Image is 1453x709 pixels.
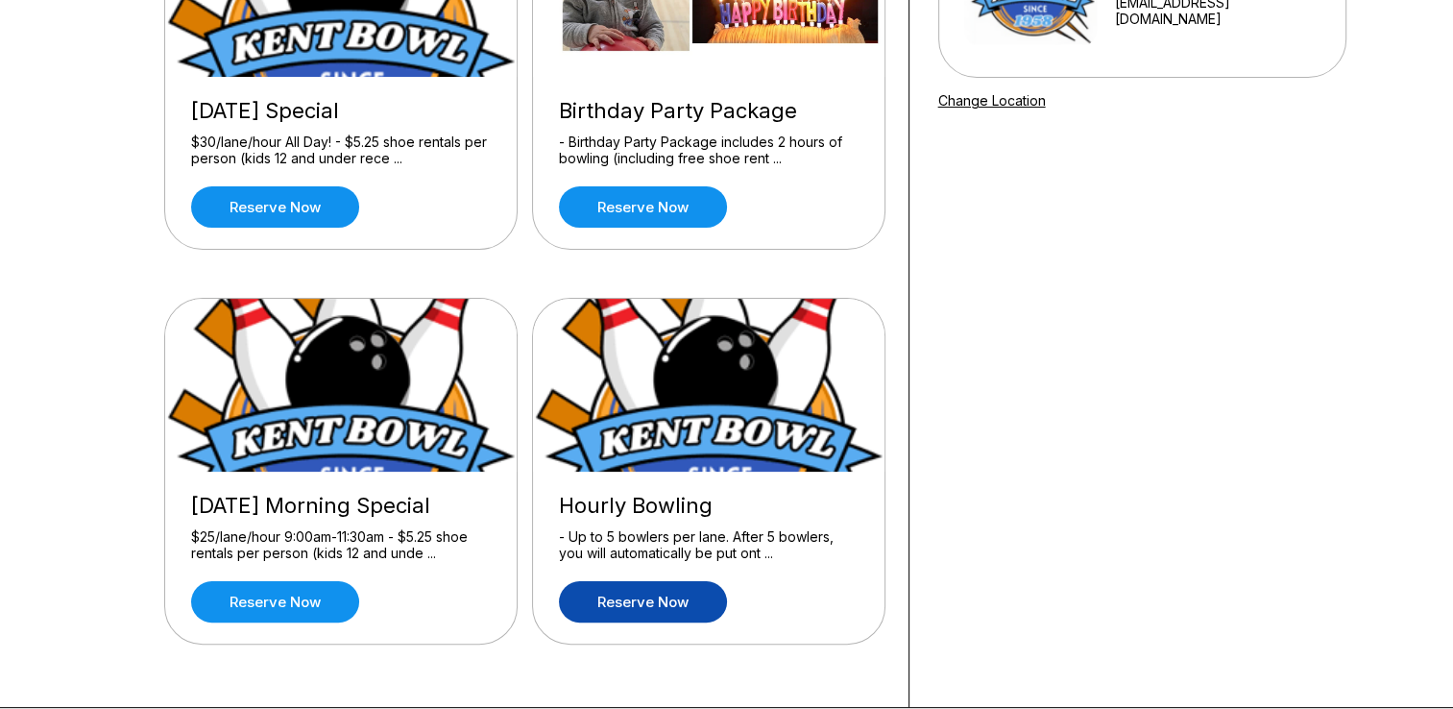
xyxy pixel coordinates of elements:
div: - Up to 5 bowlers per lane. After 5 bowlers, you will automatically be put ont ... [559,528,859,562]
a: Reserve now [191,186,359,228]
img: Hourly Bowling [533,299,886,472]
div: [DATE] Morning Special [191,493,491,519]
a: Reserve now [191,581,359,623]
a: Reserve now [559,186,727,228]
img: Sunday Morning Special [165,299,519,472]
div: [DATE] Special [191,98,491,124]
a: Change Location [938,92,1046,109]
div: Birthday Party Package [559,98,859,124]
div: $25/lane/hour 9:00am-11:30am - $5.25 shoe rentals per person (kids 12 and unde ... [191,528,491,562]
div: $30/lane/hour All Day! - $5.25 shoe rentals per person (kids 12 and under rece ... [191,134,491,167]
div: Hourly Bowling [559,493,859,519]
a: Reserve now [559,581,727,623]
div: - Birthday Party Package includes 2 hours of bowling (including free shoe rent ... [559,134,859,167]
